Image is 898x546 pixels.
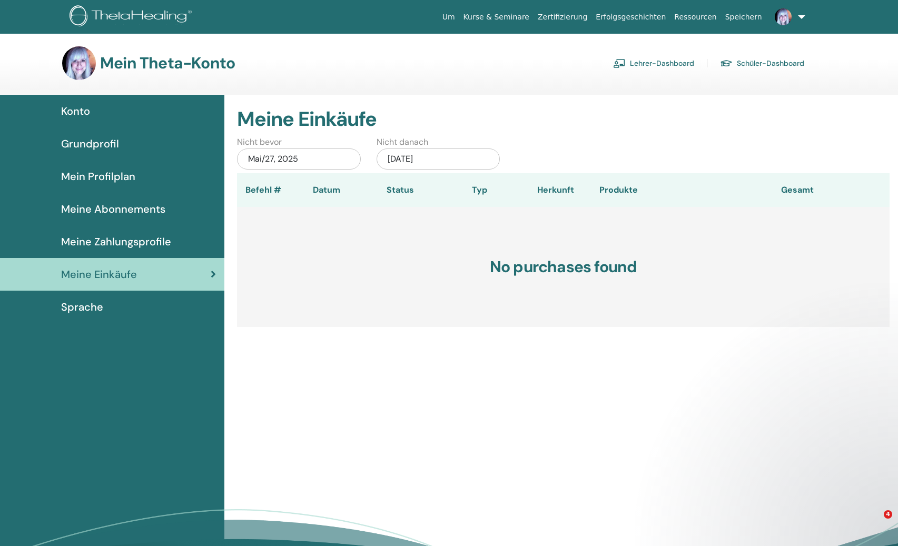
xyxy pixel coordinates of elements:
th: Herkunft [521,173,590,207]
th: Produkte [590,173,745,207]
a: Lehrer-Dashboard [613,55,694,72]
span: Meine Abonnements [61,201,165,217]
h3: Mein Theta-Konto [100,54,235,73]
th: Datum [290,173,363,207]
label: Nicht bevor [237,136,282,148]
img: default.jpg [62,46,96,80]
span: Meine Zahlungsprofile [61,234,171,250]
th: Typ [437,173,521,207]
a: Kurse & Seminare [459,7,534,27]
span: Mein Profilplan [61,168,135,184]
div: Mai/27, 2025 [237,148,360,170]
span: Sprache [61,299,103,315]
img: chalkboard-teacher.svg [613,58,626,68]
a: Speichern [721,7,766,27]
label: Nicht danach [377,136,428,148]
a: Erfolgsgeschichten [591,7,670,27]
span: 4 [884,510,892,519]
iframe: Intercom live chat [862,510,887,535]
div: Gesamt [745,184,814,196]
img: default.jpg [775,8,792,25]
img: graduation-cap.svg [720,59,733,68]
a: Um [438,7,459,27]
a: Ressourcen [670,7,721,27]
img: logo.png [70,5,195,29]
h3: No purchases found [237,207,890,327]
a: Zertifizierung [534,7,591,27]
div: [DATE] [377,148,500,170]
span: Meine Einkäufe [61,266,137,282]
span: Grundprofil [61,136,119,152]
h2: Meine Einkäufe [237,107,890,132]
a: Schüler-Dashboard [720,55,804,72]
span: Konto [61,103,90,119]
th: Status [363,173,437,207]
th: Befehl # [237,173,290,207]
